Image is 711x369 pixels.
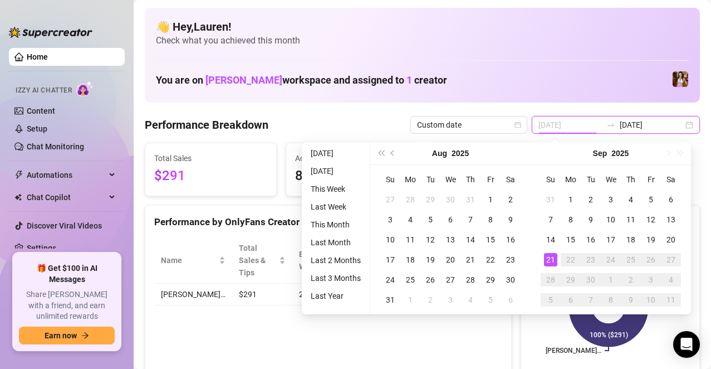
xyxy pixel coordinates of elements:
[661,290,681,310] td: 2025-10-11
[561,210,581,230] td: 2025-09-08
[601,290,621,310] td: 2025-10-08
[420,230,440,250] td: 2025-08-12
[154,284,232,305] td: [PERSON_NAME]…
[420,169,440,190] th: Tu
[664,233,678,246] div: 20
[424,253,437,266] div: 19
[504,293,517,307] div: 6
[205,74,282,86] span: [PERSON_NAME]
[606,120,615,129] span: to
[601,190,621,210] td: 2025-09-03
[584,253,597,266] div: 23
[27,188,106,206] span: Chat Copilot
[564,213,577,226] div: 8
[664,253,678,266] div: 27
[541,210,561,230] td: 2025-09-07
[306,236,365,249] li: Last Month
[624,213,638,226] div: 11
[460,270,480,290] td: 2025-08-28
[621,210,641,230] td: 2025-09-11
[299,248,341,273] div: Est. Hours Worked
[544,233,557,246] div: 14
[581,230,601,250] td: 2025-09-16
[156,19,689,35] h4: 👋 Hey, Lauren !
[664,213,678,226] div: 13
[621,290,641,310] td: 2025-10-09
[593,142,607,164] button: Choose a month
[387,142,399,164] button: Previous month (PageUp)
[14,193,22,201] img: Chat Copilot
[440,290,460,310] td: 2025-09-03
[661,210,681,230] td: 2025-09-13
[480,190,501,210] td: 2025-08-01
[424,213,437,226] div: 5
[484,233,497,246] div: 15
[306,289,365,303] li: Last Year
[504,213,517,226] div: 9
[564,193,577,206] div: 1
[404,233,417,246] div: 11
[621,250,641,270] td: 2025-09-25
[464,253,477,266] div: 21
[541,270,561,290] td: 2025-09-28
[541,250,561,270] td: 2025-09-21
[440,250,460,270] td: 2025-08-20
[546,347,601,355] text: [PERSON_NAME]…
[295,166,408,187] span: 83
[584,233,597,246] div: 16
[460,230,480,250] td: 2025-08-14
[404,193,417,206] div: 28
[424,293,437,307] div: 2
[661,230,681,250] td: 2025-09-20
[19,263,115,285] span: 🎁 Get $100 in AI Messages
[561,230,581,250] td: 2025-09-15
[584,273,597,287] div: 30
[424,233,437,246] div: 12
[161,254,217,266] span: Name
[501,290,521,310] td: 2025-09-06
[504,193,517,206] div: 2
[661,270,681,290] td: 2025-10-04
[417,116,521,133] span: Custom date
[424,193,437,206] div: 29
[501,169,521,190] th: Sa
[400,250,420,270] td: 2025-08-18
[444,193,457,206] div: 30
[480,250,501,270] td: 2025-08-22
[45,331,77,340] span: Earn now
[624,293,638,307] div: 9
[444,233,457,246] div: 13
[440,210,460,230] td: 2025-08-06
[581,290,601,310] td: 2025-10-07
[154,166,267,187] span: $291
[541,230,561,250] td: 2025-09-14
[504,233,517,246] div: 16
[561,270,581,290] td: 2025-09-29
[424,273,437,287] div: 26
[604,253,617,266] div: 24
[504,273,517,287] div: 30
[581,190,601,210] td: 2025-09-02
[504,253,517,266] div: 23
[564,253,577,266] div: 22
[514,122,521,128] span: calendar
[306,218,365,231] li: This Month
[306,164,365,178] li: [DATE]
[440,169,460,190] th: We
[484,193,497,206] div: 1
[564,273,577,287] div: 29
[673,71,688,87] img: Elena
[400,270,420,290] td: 2025-08-25
[641,270,661,290] td: 2025-10-03
[624,193,638,206] div: 4
[484,273,497,287] div: 29
[480,230,501,250] td: 2025-08-15
[19,289,115,322] span: Share [PERSON_NAME] with a friend, and earn unlimited rewards
[154,152,267,164] span: Total Sales
[420,290,440,310] td: 2025-09-02
[380,190,400,210] td: 2025-07-27
[380,270,400,290] td: 2025-08-24
[604,273,617,287] div: 1
[19,327,115,344] button: Earn nowarrow-right
[384,193,397,206] div: 27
